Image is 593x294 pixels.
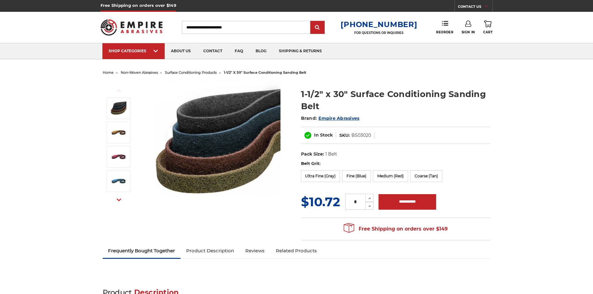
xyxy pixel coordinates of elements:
dt: SKU: [339,132,350,139]
a: Reorder [436,21,453,34]
dt: Pack Size: [301,151,324,157]
img: 1-1/2" x 30" Blue Surface Conditioning Belt [111,173,126,189]
img: 1-1/2" x 30" Red Surface Conditioning Belt [111,149,126,165]
a: Product Description [181,244,240,258]
a: Cart [483,21,492,34]
span: 1-1/2" x 30" surface conditioning sanding belt [224,70,306,75]
a: surface conditioning products [165,70,217,75]
label: Belt Grit: [301,161,491,167]
a: Reviews [240,244,270,258]
a: non-woven abrasives [121,70,158,75]
a: Frequently Bought Together [103,244,181,258]
a: faq [228,43,249,59]
a: Empire Abrasives [318,115,359,121]
span: Free Shipping on orders over $149 [344,223,448,235]
input: Submit [311,21,324,34]
button: Next [111,193,126,207]
a: CONTACT US [458,3,492,12]
div: SHOP CATEGORIES [109,49,158,53]
a: about us [165,43,197,59]
dd: 1 Belt [325,151,337,157]
a: blog [249,43,273,59]
dd: BS03020 [351,132,371,139]
a: [PHONE_NUMBER] [341,20,417,29]
img: 1-1/2" x 30" Tan Surface Conditioning Belt [111,125,126,140]
a: Related Products [270,244,322,258]
span: $10.72 [301,194,340,209]
span: Sign In [462,30,475,34]
h1: 1-1/2" x 30" Surface Conditioning Sanding Belt [301,88,491,112]
a: contact [197,43,228,59]
a: shipping & returns [273,43,328,59]
p: FOR QUESTIONS OR INQUIRIES [341,31,417,35]
span: Brand: [301,115,317,121]
a: home [103,70,114,75]
span: In Stock [314,132,333,138]
img: 1.5"x30" Surface Conditioning Sanding Belts [156,82,280,206]
span: Reorder [436,30,453,34]
span: Cart [483,30,492,34]
button: Previous [111,84,126,97]
img: Empire Abrasives [101,15,163,40]
img: 1.5"x30" Surface Conditioning Sanding Belts [111,100,126,116]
